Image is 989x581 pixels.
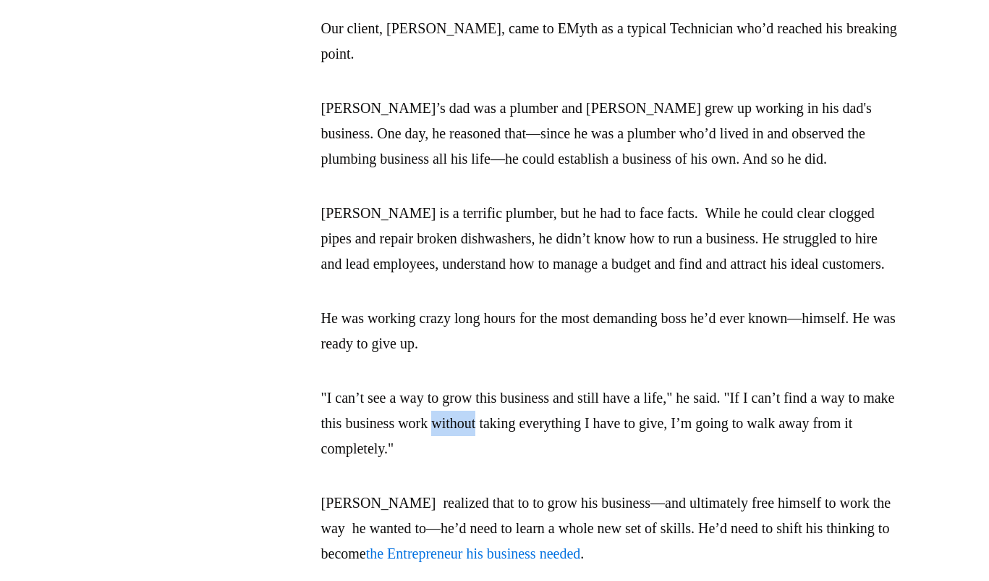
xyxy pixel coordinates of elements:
[321,490,900,567] p: [PERSON_NAME] realized that to to grow his business—and ultimately free himself to work the way h...
[321,96,900,172] p: [PERSON_NAME]’s dad was a plumber and [PERSON_NAME] grew up working in his dad's business. One da...
[321,16,900,67] p: Our client, [PERSON_NAME], came to EMyth as a typical Technician who’d reached his breaking point.
[321,306,900,356] p: He was working crazy long hours for the most demanding boss he’d ever known—himself. He was ready...
[366,546,581,561] a: the Entrepreneur his business needed
[917,511,989,581] iframe: Chat Widget
[321,201,900,277] p: [PERSON_NAME] is a terrific plumber, but he had to face facts. While he could clear clogged pipes...
[321,385,900,461] p: "I can’t see a way to grow this business and still have a life," he said. "If I can’t find a way ...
